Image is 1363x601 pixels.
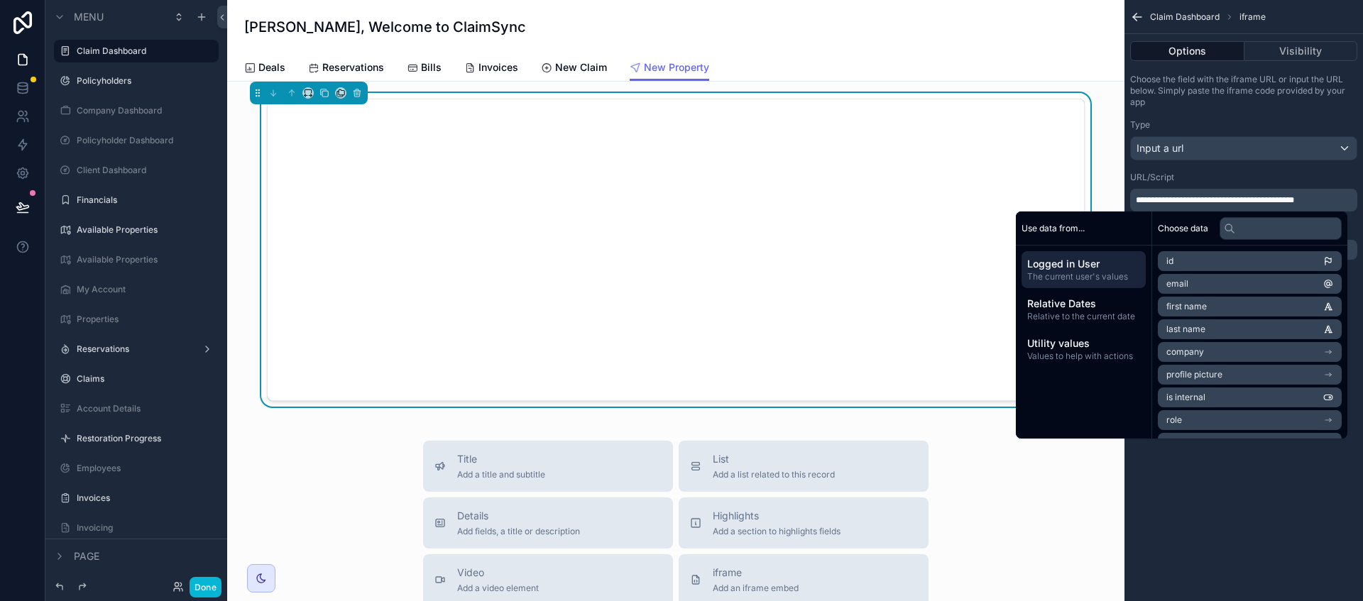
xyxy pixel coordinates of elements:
span: Reservations [322,60,384,75]
span: Add a video element [457,583,539,594]
p: Choose the field with the iframe URL or input the URL below. Simply paste the iframe code provide... [1130,74,1357,108]
button: HighlightsAdd a section to highlights fields [679,497,929,548]
label: Reservations [77,343,196,355]
span: New Property [644,60,709,75]
label: Available Properties [77,254,216,265]
label: Restoration Progress [77,433,216,444]
span: Input a url [1137,141,1183,155]
label: Claims [77,373,216,385]
label: My Account [77,284,216,295]
span: Add an iframe embed [713,583,799,594]
label: Type [1130,119,1150,131]
span: Use data from... [1022,223,1085,234]
a: Bills [407,55,442,83]
span: Claim Dashboard [1150,11,1220,23]
button: Visibility [1244,41,1358,61]
span: Highlights [713,509,841,523]
span: Video [457,566,539,580]
a: Deals [244,55,285,83]
span: Add a title and subtitle [457,469,545,480]
a: New Property [630,55,709,82]
span: Add a section to highlights fields [713,526,841,537]
div: scrollable content [1016,246,1151,373]
label: Invoices [77,492,216,504]
a: Reservations [308,55,384,83]
span: Add fields, a title or description [457,526,580,537]
span: Choose data [1158,223,1208,234]
label: Account Details [77,403,216,414]
button: DetailsAdd fields, a title or description [423,497,673,548]
span: Add a list related to this record [713,469,835,480]
label: Invoicing [77,522,216,534]
span: Relative Dates [1027,297,1140,311]
span: Deals [258,60,285,75]
span: Bills [421,60,442,75]
h1: [PERSON_NAME], Welcome to ClaimSync [244,17,526,37]
button: TitleAdd a title and subtitle [423,441,673,492]
span: Details [457,509,580,523]
span: Relative to the current date [1027,311,1140,322]
label: Employees [77,463,216,474]
label: URL/Script [1130,172,1174,183]
span: List [713,452,835,466]
button: Options [1130,41,1244,61]
span: iframe [713,566,799,580]
button: Done [190,577,221,597]
span: iframe [1239,11,1266,23]
span: Menu [74,10,104,24]
div: scrollable content [1130,189,1357,211]
a: Invoices [464,55,518,83]
span: Logged in User [1027,257,1140,271]
label: Properties [77,314,216,325]
label: Policyholders [77,75,216,87]
button: Input a url [1130,136,1357,160]
label: Financials [77,194,216,206]
label: Available Properties [77,224,216,236]
span: Page [74,549,99,563]
label: Client Dashboard [77,165,216,176]
span: Title [457,452,545,466]
a: New Claim [541,55,607,83]
label: Company Dashboard [77,105,216,116]
span: Values to help with actions [1027,351,1140,362]
span: Invoices [478,60,518,75]
label: Claim Dashboard [77,45,210,57]
span: The current user's values [1027,271,1140,282]
label: Policyholder Dashboard [77,135,216,146]
span: Utility values [1027,336,1140,351]
span: New Claim [555,60,607,75]
button: ListAdd a list related to this record [679,441,929,492]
